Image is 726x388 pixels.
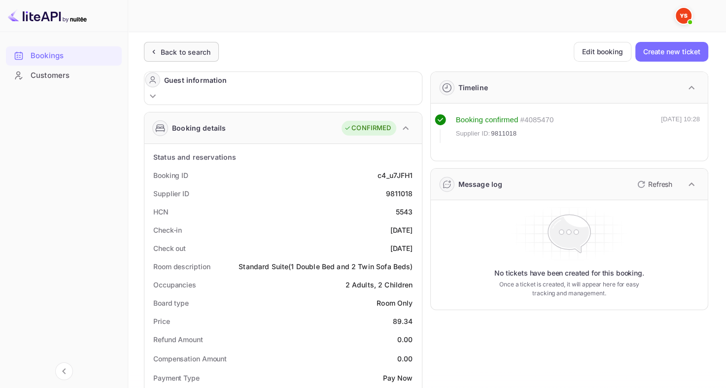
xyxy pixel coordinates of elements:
div: Message log [458,179,503,189]
button: Refresh [631,176,676,192]
p: Refresh [648,179,672,189]
span: Supplier ID: [456,129,490,139]
span: 9811018 [491,129,517,139]
div: Booking details [172,123,226,133]
div: Room description [153,261,210,272]
div: [DATE] [390,243,413,253]
div: Guest information [164,75,227,85]
a: Bookings [6,46,122,65]
button: Collapse navigation [55,362,73,380]
div: Room Only [377,298,413,308]
p: No tickets have been created for this booking. [494,268,644,278]
div: Check-in [153,225,182,235]
div: CONFIRMED [344,123,391,133]
div: Check out [153,243,186,253]
div: Customers [6,66,122,85]
div: Bookings [6,46,122,66]
img: LiteAPI logo [8,8,87,24]
div: Price [153,316,170,326]
img: Yandex Support [676,8,691,24]
div: 9811018 [385,188,413,199]
p: Once a ticket is created, it will appear here for easy tracking and management. [495,280,643,298]
div: [DATE] [390,225,413,235]
div: 89.34 [393,316,413,326]
div: Back to search [161,47,210,57]
div: Occupancies [153,280,196,290]
div: Payment Type [153,373,200,383]
div: Bookings [31,50,117,62]
div: Compensation Amount [153,353,227,364]
div: Refund Amount [153,334,203,345]
div: Standard Suite(1 Double Bed and 2 Twin Sofa Beds) [239,261,413,272]
div: 2 Adults, 2 Children [346,280,413,290]
div: HCN [153,207,169,217]
div: Booking ID [153,170,188,180]
div: # 4085470 [520,114,553,126]
div: Customers [31,70,117,81]
button: Edit booking [574,42,631,62]
div: [DATE] 10:28 [661,114,700,143]
div: Timeline [458,82,488,93]
button: Create new ticket [635,42,708,62]
div: Pay Now [382,373,413,383]
div: Status and reservations [153,152,236,162]
div: c4_u7JFH1 [378,170,413,180]
div: Board type [153,298,189,308]
div: Supplier ID [153,188,189,199]
div: 0.00 [397,353,413,364]
a: Customers [6,66,122,84]
div: Booking confirmed [456,114,519,126]
div: 0.00 [397,334,413,345]
div: 5543 [396,207,413,217]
